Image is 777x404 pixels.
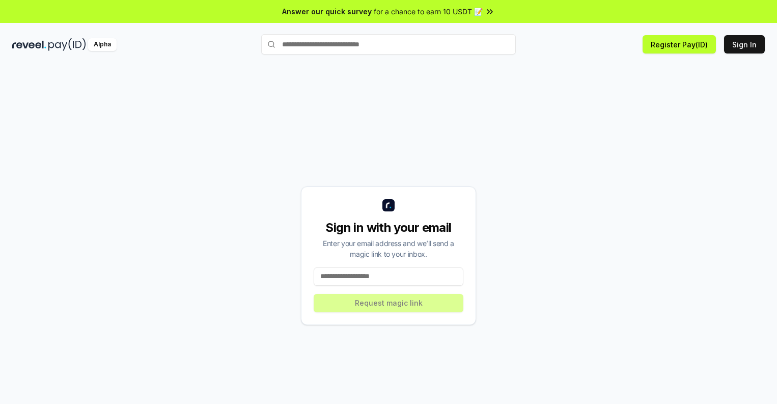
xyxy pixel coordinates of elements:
div: Alpha [88,38,117,51]
div: Sign in with your email [314,220,463,236]
button: Register Pay(ID) [643,35,716,53]
span: for a chance to earn 10 USDT 📝 [374,6,483,17]
img: reveel_dark [12,38,46,51]
div: Enter your email address and we’ll send a magic link to your inbox. [314,238,463,259]
img: pay_id [48,38,86,51]
img: logo_small [382,199,395,211]
span: Answer our quick survey [282,6,372,17]
button: Sign In [724,35,765,53]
